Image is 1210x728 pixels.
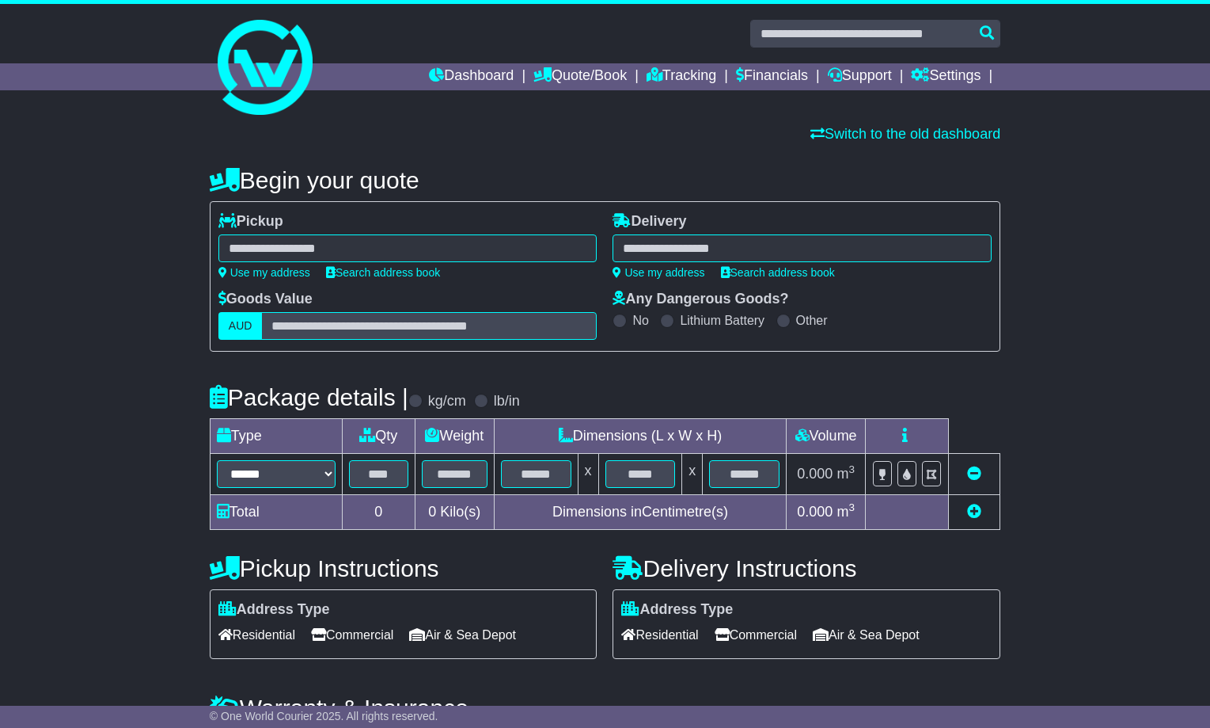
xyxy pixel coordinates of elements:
a: Search address book [721,266,835,279]
h4: Warranty & Insurance [210,695,1000,721]
span: Residential [621,623,698,647]
span: Commercial [715,623,797,647]
td: Weight [415,419,494,454]
h4: Delivery Instructions [613,555,1000,581]
a: Support [828,63,892,90]
span: m [836,504,855,520]
a: Quote/Book [533,63,627,90]
sup: 3 [848,501,855,513]
label: Delivery [613,213,686,231]
td: Dimensions in Centimetre(s) [494,495,786,530]
h4: Begin your quote [210,167,1000,193]
a: Financials [736,63,808,90]
span: Air & Sea Depot [409,623,516,647]
label: Address Type [218,601,330,619]
label: Pickup [218,213,283,231]
label: Goods Value [218,291,313,308]
span: 0.000 [797,504,833,520]
td: Total [210,495,342,530]
span: Commercial [311,623,393,647]
a: Use my address [218,266,310,279]
td: Qty [342,419,415,454]
td: Kilo(s) [415,495,494,530]
label: AUD [218,312,263,340]
td: x [578,454,598,495]
label: No [632,313,648,328]
span: m [836,466,855,482]
td: Volume [787,419,866,454]
a: Dashboard [429,63,514,90]
h4: Pickup Instructions [210,555,597,581]
label: kg/cm [428,393,466,410]
td: Type [210,419,342,454]
td: x [682,454,703,495]
label: lb/in [494,393,520,410]
a: Use my address [613,266,704,279]
a: Settings [911,63,981,90]
label: Other [796,313,828,328]
a: Switch to the old dashboard [810,126,1000,142]
span: 0.000 [797,466,833,482]
label: Any Dangerous Goods? [613,291,788,308]
a: Remove this item [967,466,981,482]
td: 0 [342,495,415,530]
h4: Package details | [210,384,408,410]
label: Lithium Battery [680,313,764,328]
a: Search address book [326,266,440,279]
span: Air & Sea Depot [813,623,920,647]
td: Dimensions (L x W x H) [494,419,786,454]
span: 0 [428,504,436,520]
sup: 3 [848,463,855,475]
a: Add new item [967,504,981,520]
label: Address Type [621,601,733,619]
a: Tracking [647,63,716,90]
span: Residential [218,623,295,647]
span: © One World Courier 2025. All rights reserved. [210,710,438,722]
